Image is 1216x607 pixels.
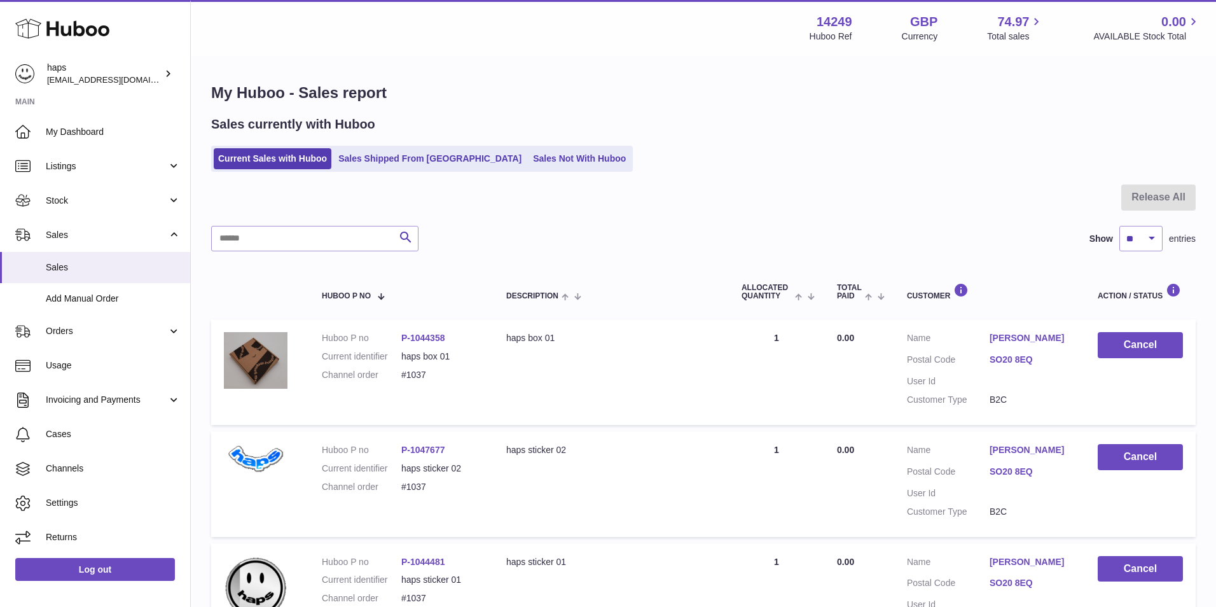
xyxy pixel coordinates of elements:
a: SO20 8EQ [990,466,1072,478]
a: 0.00 AVAILABLE Stock Total [1093,13,1201,43]
button: Cancel [1098,332,1183,358]
img: internalAdmin-14249@internal.huboo.com [15,64,34,83]
span: Listings [46,160,167,172]
span: Usage [46,359,181,372]
a: SO20 8EQ [990,354,1072,366]
a: SO20 8EQ [990,577,1072,589]
span: [EMAIL_ADDRESS][DOMAIN_NAME] [47,74,187,85]
span: Description [506,292,558,300]
span: 0.00 [1161,13,1186,31]
span: Sales [46,262,181,274]
strong: 14249 [817,13,852,31]
a: Sales Not With Huboo [529,148,630,169]
dt: Customer Type [907,394,990,406]
a: 74.97 Total sales [987,13,1044,43]
dd: B2C [990,506,1072,518]
dt: Huboo P no [322,444,401,456]
dt: Postal Code [907,466,990,481]
dd: #1037 [401,481,481,493]
div: Action / Status [1098,283,1183,300]
dt: Postal Code [907,354,990,369]
a: P-1047677 [401,445,445,455]
a: Current Sales with Huboo [214,148,331,169]
div: Customer [907,283,1072,300]
dd: haps sticker 01 [401,574,481,586]
span: Huboo P no [322,292,371,300]
img: 142491749762144.jpeg [224,332,287,389]
span: 0.00 [837,557,854,567]
span: Total sales [987,31,1044,43]
dt: Huboo P no [322,556,401,568]
button: Cancel [1098,556,1183,582]
span: Returns [46,531,181,543]
img: 142491749763947.png [224,444,287,473]
span: Add Manual Order [46,293,181,305]
div: haps box 01 [506,332,716,344]
td: 1 [729,431,824,537]
dd: haps sticker 02 [401,463,481,475]
a: Sales Shipped From [GEOGRAPHIC_DATA] [334,148,526,169]
a: P-1044481 [401,557,445,567]
h1: My Huboo - Sales report [211,83,1196,103]
span: Sales [46,229,167,241]
dt: Name [907,332,990,347]
dt: Huboo P no [322,332,401,344]
a: P-1044358 [401,333,445,343]
span: ALLOCATED Quantity [742,284,792,300]
span: 0.00 [837,445,854,455]
span: AVAILABLE Stock Total [1093,31,1201,43]
span: entries [1169,233,1196,245]
dt: Current identifier [322,351,401,363]
a: [PERSON_NAME] [990,332,1072,344]
td: 1 [729,319,824,425]
div: haps [47,62,162,86]
div: haps sticker 02 [506,444,716,456]
span: Settings [46,497,181,509]
div: Currency [902,31,938,43]
dt: User Id [907,375,990,387]
a: [PERSON_NAME] [990,444,1072,456]
span: 0.00 [837,333,854,343]
div: Huboo Ref [810,31,852,43]
span: Total paid [837,284,862,300]
dt: Name [907,556,990,571]
label: Show [1089,233,1113,245]
dd: #1037 [401,369,481,381]
div: haps sticker 01 [506,556,716,568]
dt: Current identifier [322,574,401,586]
a: Log out [15,558,175,581]
dt: Postal Code [907,577,990,592]
dt: Name [907,444,990,459]
span: Invoicing and Payments [46,394,167,406]
button: Cancel [1098,444,1183,470]
h2: Sales currently with Huboo [211,116,375,133]
dt: Channel order [322,592,401,604]
span: Channels [46,463,181,475]
dt: Current identifier [322,463,401,475]
span: Stock [46,195,167,207]
span: Cases [46,428,181,440]
dd: haps box 01 [401,351,481,363]
a: [PERSON_NAME] [990,556,1072,568]
span: 74.97 [997,13,1029,31]
span: Orders [46,325,167,337]
span: My Dashboard [46,126,181,138]
dt: Channel order [322,481,401,493]
dt: User Id [907,487,990,499]
dd: B2C [990,394,1072,406]
dt: Customer Type [907,506,990,518]
dt: Channel order [322,369,401,381]
dd: #1037 [401,592,481,604]
strong: GBP [910,13,937,31]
